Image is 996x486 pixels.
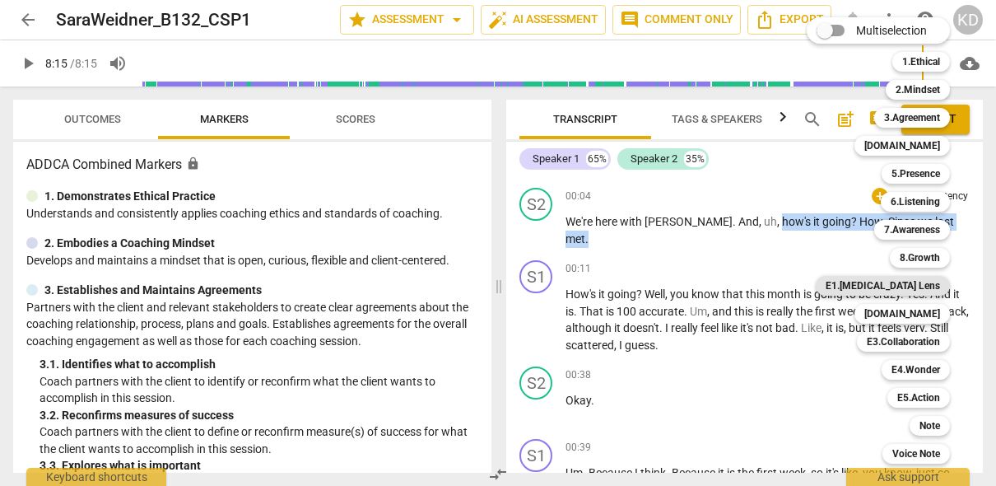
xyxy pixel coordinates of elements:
b: Note [919,416,940,436]
b: [DOMAIN_NAME] [864,136,940,156]
b: E5.Action [897,388,940,408]
b: 7.Awareness [884,220,940,240]
b: E3.Collaboration [867,332,940,352]
b: E1.[MEDICAL_DATA] Lens [826,276,940,296]
b: 2.Mindset [896,80,940,100]
b: 8.Growth [900,248,940,268]
b: 6.Listening [891,192,940,212]
b: 3.Agreement [884,108,940,128]
b: E4.Wonder [891,360,940,380]
b: 5.Presence [891,164,940,184]
b: 1.Ethical [902,52,940,72]
b: [DOMAIN_NAME] [864,304,940,324]
b: Voice Note [892,444,940,464]
span: Multiselection [856,22,927,40]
